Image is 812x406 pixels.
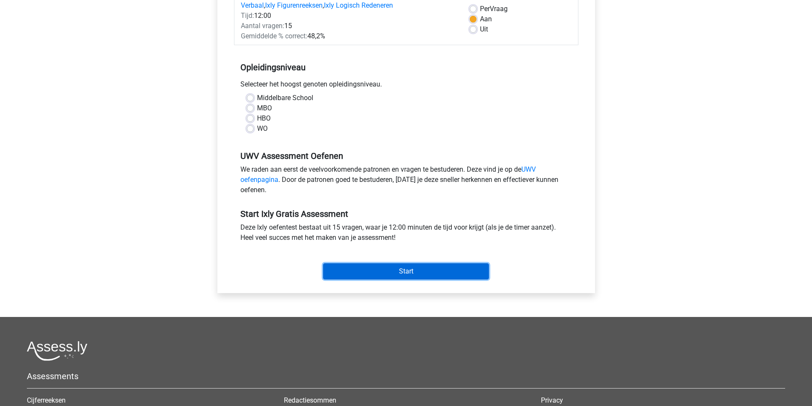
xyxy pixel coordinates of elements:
span: Gemiddelde % correct: [241,32,307,40]
label: WO [257,124,268,134]
label: MBO [257,103,272,113]
img: Assessly logo [27,341,87,361]
div: 48,2% [234,31,463,41]
label: Uit [480,24,488,35]
span: Aantal vragen: [241,22,284,30]
a: Privacy [541,396,563,404]
h5: Assessments [27,371,785,381]
h5: Start Ixly Gratis Assessment [240,209,572,219]
span: Tijd: [241,12,254,20]
div: We raden aan eerst de veelvoorkomende patronen en vragen te bestuderen. Deze vind je op de . Door... [234,164,578,199]
label: Middelbare School [257,93,313,103]
input: Start [323,263,489,279]
a: Ixly Figurenreeksen [265,1,323,9]
span: Per [480,5,490,13]
div: Selecteer het hoogst genoten opleidingsniveau. [234,79,578,93]
div: Deze Ixly oefentest bestaat uit 15 vragen, waar je 12:00 minuten de tijd voor krijgt (als je de t... [234,222,578,246]
h5: Opleidingsniveau [240,59,572,76]
label: HBO [257,113,271,124]
label: Aan [480,14,492,24]
h5: UWV Assessment Oefenen [240,151,572,161]
div: 12:00 [234,11,463,21]
div: 15 [234,21,463,31]
label: Vraag [480,4,508,14]
a: Redactiesommen [284,396,336,404]
a: Cijferreeksen [27,396,66,404]
a: Ixly Logisch Redeneren [324,1,393,9]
